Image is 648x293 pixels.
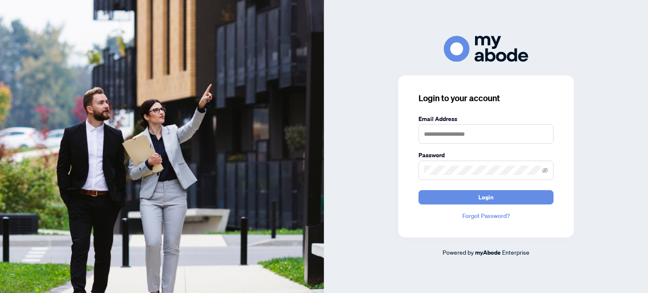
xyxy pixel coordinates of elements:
[542,167,548,173] span: eye-invisible
[418,114,553,124] label: Email Address
[418,151,553,160] label: Password
[443,248,474,256] span: Powered by
[418,190,553,204] button: Login
[475,248,501,257] a: myAbode
[444,36,528,62] img: ma-logo
[418,92,553,104] h3: Login to your account
[418,211,553,220] a: Forgot Password?
[478,191,494,204] span: Login
[502,248,529,256] span: Enterprise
